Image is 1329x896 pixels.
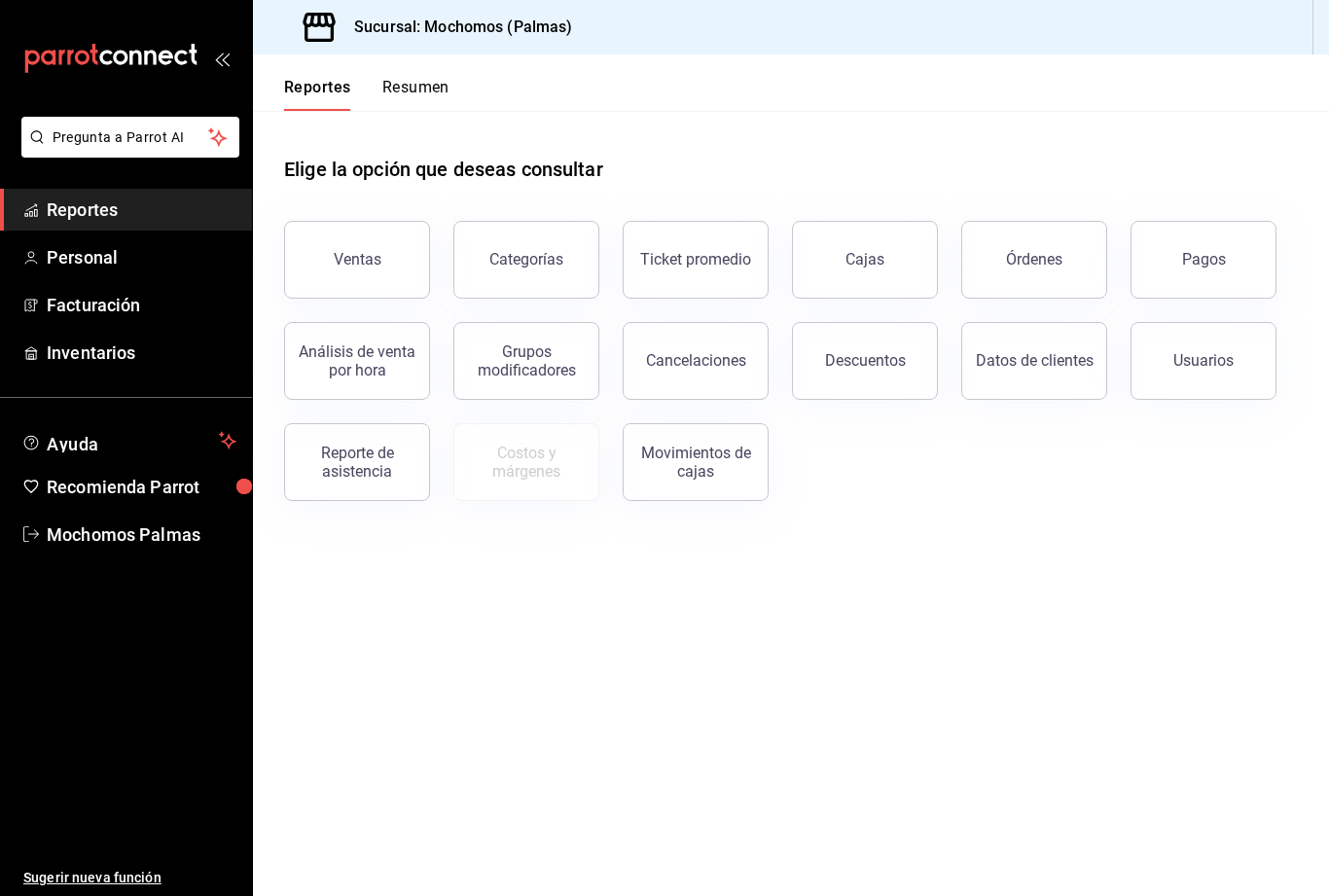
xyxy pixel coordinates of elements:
[466,342,587,379] div: Grupos modificadores
[453,423,599,501] button: Contrata inventarios para ver este reporte
[623,322,769,400] button: Cancelaciones
[1131,322,1276,400] button: Usuarios
[47,521,236,548] span: Mochomos Palmas
[466,444,587,481] div: Costos y márgenes
[1182,250,1226,269] div: Pagos
[297,342,417,379] div: Análisis de venta por hora
[640,250,751,269] div: Ticket promedio
[47,429,211,452] span: Ayuda
[489,250,563,269] div: Categorías
[1006,250,1062,269] div: Órdenes
[284,322,430,400] button: Análisis de venta por hora
[792,322,938,400] button: Descuentos
[623,423,769,501] button: Movimientos de cajas
[284,78,351,111] button: Reportes
[961,322,1107,400] button: Datos de clientes
[47,474,236,500] span: Recomienda Parrot
[284,155,603,184] h1: Elige la opción que deseas consultar
[47,244,236,270] span: Personal
[339,16,573,39] h3: Sucursal: Mochomos (Palmas)
[284,221,430,299] button: Ventas
[284,423,430,501] button: Reporte de asistencia
[646,351,746,370] div: Cancelaciones
[1173,351,1234,370] div: Usuarios
[47,292,236,318] span: Facturación
[284,78,449,111] div: navigation tabs
[47,197,236,223] span: Reportes
[47,340,236,366] span: Inventarios
[792,221,938,299] button: Cajas
[21,117,239,158] button: Pregunta a Parrot AI
[334,250,381,269] div: Ventas
[53,127,209,148] span: Pregunta a Parrot AI
[976,351,1094,370] div: Datos de clientes
[635,444,756,481] div: Movimientos de cajas
[845,250,884,269] div: Cajas
[453,322,599,400] button: Grupos modificadores
[623,221,769,299] button: Ticket promedio
[23,868,236,888] span: Sugerir nueva función
[453,221,599,299] button: Categorías
[297,444,417,481] div: Reporte de asistencia
[961,221,1107,299] button: Órdenes
[1131,221,1276,299] button: Pagos
[382,78,449,111] button: Resumen
[14,141,239,161] a: Pregunta a Parrot AI
[825,351,906,370] div: Descuentos
[214,51,230,66] button: open_drawer_menu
